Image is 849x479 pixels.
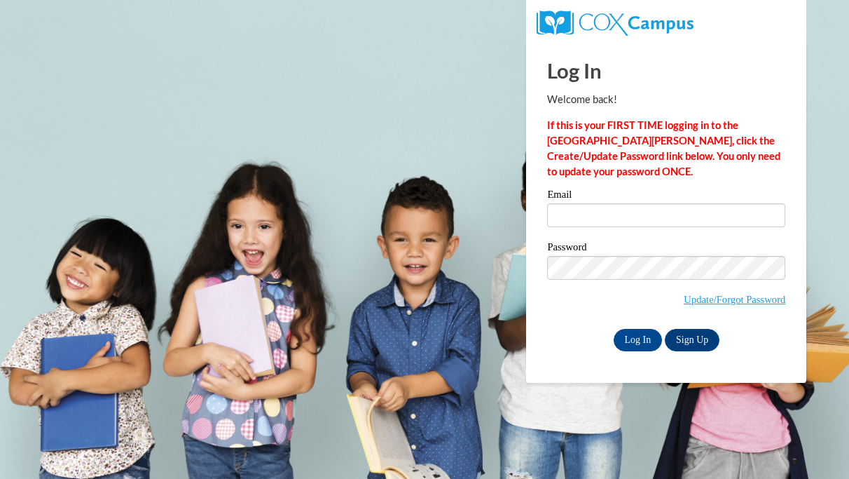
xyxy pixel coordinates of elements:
label: Password [547,242,785,256]
a: Sign Up [665,329,719,351]
a: Update/Forgot Password [684,294,785,305]
p: Welcome back! [547,92,785,107]
input: Log In [614,329,663,351]
strong: If this is your FIRST TIME logging in to the [GEOGRAPHIC_DATA][PERSON_NAME], click the Create/Upd... [547,119,780,177]
h1: Log In [547,56,785,85]
a: COX Campus [537,16,693,28]
label: Email [547,189,785,203]
img: COX Campus [537,11,693,36]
